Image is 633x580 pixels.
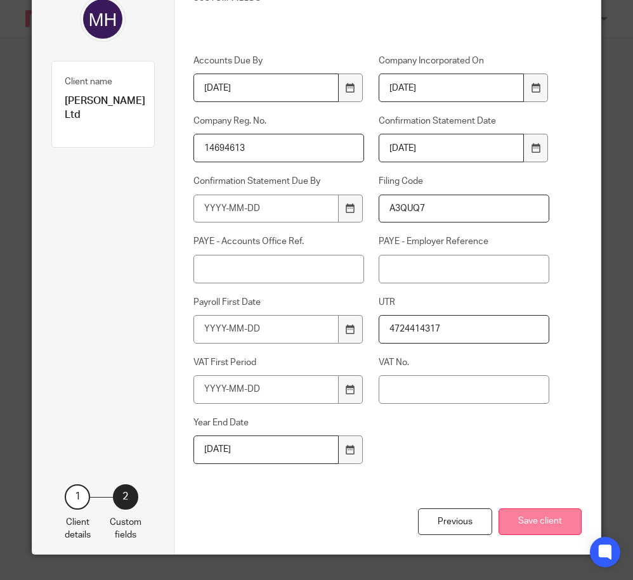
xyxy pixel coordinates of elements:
[193,315,339,344] input: YYYY-MM-DD
[379,235,549,248] label: PAYE - Employer Reference
[193,435,339,464] input: YYYY-MM-DD
[113,484,138,510] div: 2
[193,416,364,429] label: Year End Date
[193,55,364,67] label: Accounts Due By
[379,356,549,369] label: VAT No.
[110,516,141,542] p: Custom fields
[193,175,364,188] label: Confirmation Statement Due By
[65,75,112,88] label: Client name
[65,484,90,510] div: 1
[193,235,364,248] label: PAYE - Accounts Office Ref.
[379,175,549,188] label: Filing Code
[379,134,524,162] input: YYYY-MM-DD
[193,375,339,404] input: YYYY-MM-DD
[65,516,91,542] p: Client details
[379,55,549,67] label: Company Incorporated On
[499,508,582,536] button: Save client
[379,296,549,309] label: UTR
[193,296,364,309] label: Payroll First Date
[193,195,339,223] input: YYYY-MM-DD
[418,508,492,536] div: Previous
[65,94,145,122] p: [PERSON_NAME] Ltd
[193,115,364,127] label: Company Reg. No.
[193,74,339,102] input: YYYY-MM-DD
[193,356,364,369] label: VAT First Period
[379,115,549,127] label: Confirmation Statement Date
[379,74,524,102] input: YYYY-MM-DD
